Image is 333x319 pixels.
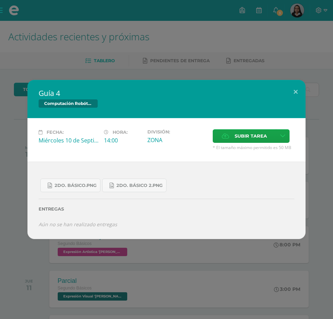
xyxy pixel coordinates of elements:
label: División: [147,129,207,134]
a: 2do. Básico 2.png [102,179,166,192]
span: Hora: [113,130,128,135]
span: Subir tarea [235,130,267,142]
span: 2do. Básico.png [55,183,97,188]
div: Miércoles 10 de Septiembre [39,137,98,144]
h2: Guía 4 [39,88,294,98]
span: Fecha: [47,130,64,135]
span: * El tamaño máximo permitido es 50 MB [213,145,294,150]
i: Aún no se han realizado entregas [39,221,117,228]
div: 14:00 [104,137,142,144]
span: 2do. Básico 2.png [116,183,163,188]
button: Close (Esc) [286,80,306,104]
label: Entregas [39,206,294,212]
span: Computación Robótica [39,99,98,108]
div: ZONA [147,136,207,144]
a: 2do. Básico.png [40,179,100,192]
